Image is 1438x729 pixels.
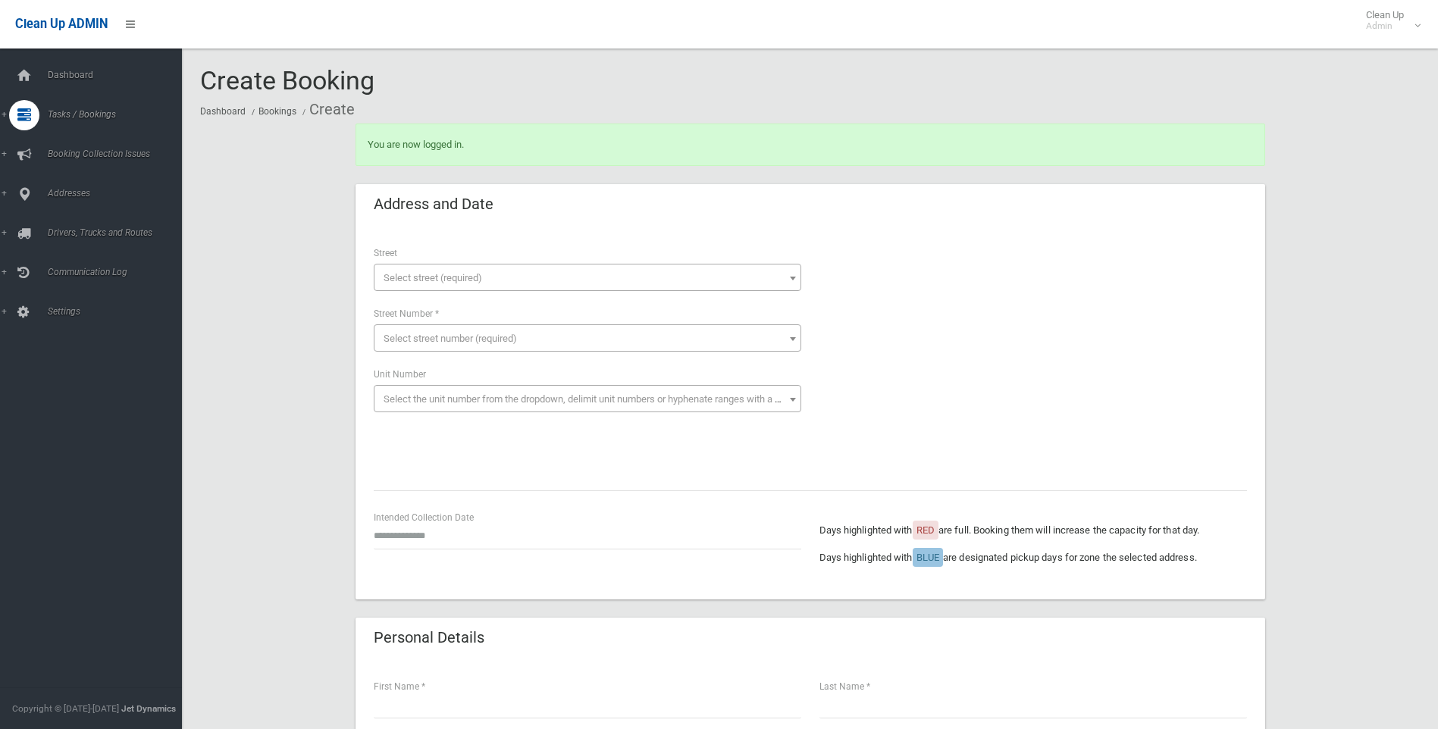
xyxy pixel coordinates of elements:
p: Days highlighted with are full. Booking them will increase the capacity for that day. [819,521,1247,540]
span: Addresses [43,188,193,199]
li: Create [299,95,355,124]
span: RED [916,524,935,536]
span: BLUE [916,552,939,563]
span: Tasks / Bookings [43,109,193,120]
span: Clean Up [1358,9,1419,32]
span: Copyright © [DATE]-[DATE] [12,703,119,714]
span: Select the unit number from the dropdown, delimit unit numbers or hyphenate ranges with a comma [384,393,807,405]
header: Address and Date [356,189,512,219]
span: Communication Log [43,267,193,277]
span: Select street (required) [384,272,482,283]
span: Settings [43,306,193,317]
strong: Jet Dynamics [121,703,176,714]
span: Select street number (required) [384,333,517,344]
header: Personal Details [356,623,503,652]
span: Create Booking [200,65,374,95]
span: Drivers, Trucks and Routes [43,227,193,238]
span: Dashboard [43,70,193,80]
small: Admin [1366,20,1404,32]
a: Dashboard [200,106,246,117]
span: Clean Up ADMIN [15,17,108,31]
a: Bookings [258,106,296,117]
p: Days highlighted with are designated pickup days for zone the selected address. [819,549,1247,567]
span: Booking Collection Issues [43,149,193,159]
div: You are now logged in. [356,124,1265,166]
